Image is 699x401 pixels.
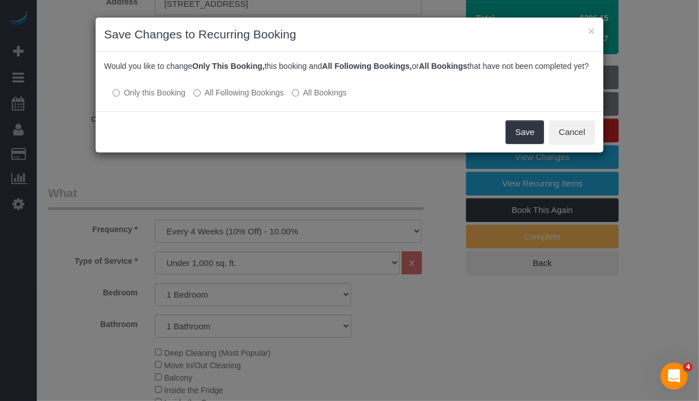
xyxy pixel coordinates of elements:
h3: Save Changes to Recurring Booking [104,26,595,43]
b: All Bookings [419,62,468,71]
b: All Following Bookings, [322,62,412,71]
b: Only This Booking, [192,62,265,71]
label: All bookings that have not been completed yet will be changed. [292,87,347,98]
label: All other bookings in the series will remain the same. [113,87,185,98]
input: All Following Bookings [193,89,201,97]
button: Cancel [549,120,595,144]
input: All Bookings [292,89,299,97]
iframe: Intercom live chat [661,363,688,390]
label: This and all the bookings after it will be changed. [193,87,284,98]
button: × [588,25,595,37]
button: Save [506,120,544,144]
input: Only this Booking [113,89,120,97]
p: Would you like to change this booking and or that have not been completed yet? [104,60,595,72]
span: 4 [684,363,693,372]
